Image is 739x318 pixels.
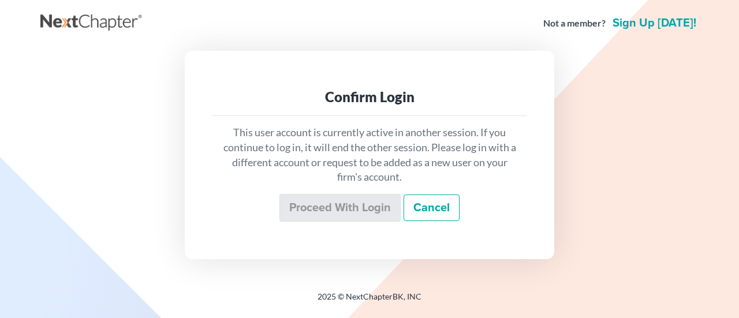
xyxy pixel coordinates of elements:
div: Confirm Login [222,88,517,106]
a: Cancel [404,194,460,221]
a: Sign up [DATE]! [610,17,699,29]
div: 2025 © NextChapterBK, INC [40,291,699,312]
strong: Not a member? [543,17,606,30]
p: This user account is currently active in another session. If you continue to log in, it will end ... [222,125,517,185]
input: Proceed with login [279,194,401,222]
